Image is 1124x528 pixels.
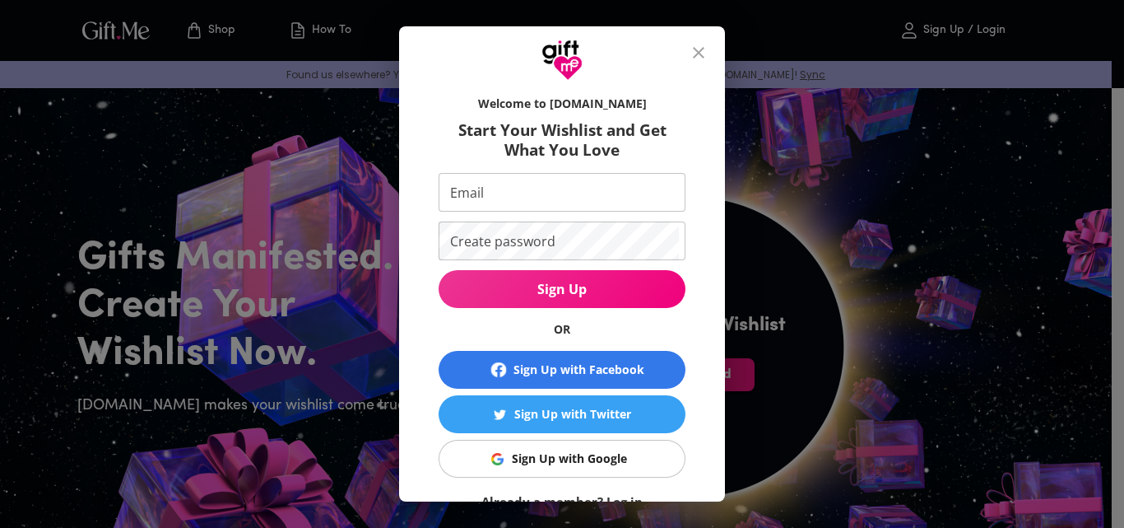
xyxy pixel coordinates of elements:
button: close [679,33,718,72]
div: Sign Up with Facebook [513,361,644,379]
img: Sign Up with Google [491,453,504,465]
button: Sign Up [439,270,685,308]
button: Sign Up with GoogleSign Up with Google [439,440,685,478]
a: Already a member? Log in [481,493,643,510]
img: Sign Up with Twitter [494,409,506,421]
h6: OR [439,321,685,338]
h6: Start Your Wishlist and Get What You Love [439,120,685,160]
span: Sign Up [439,280,685,298]
div: Sign Up with Google [512,450,627,468]
img: GiftMe Logo [541,40,583,81]
button: Sign Up with TwitterSign Up with Twitter [439,395,685,433]
h6: Welcome to [DOMAIN_NAME] [439,96,685,112]
div: Sign Up with Twitter [514,405,631,423]
button: Sign Up with Facebook [439,351,685,389]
